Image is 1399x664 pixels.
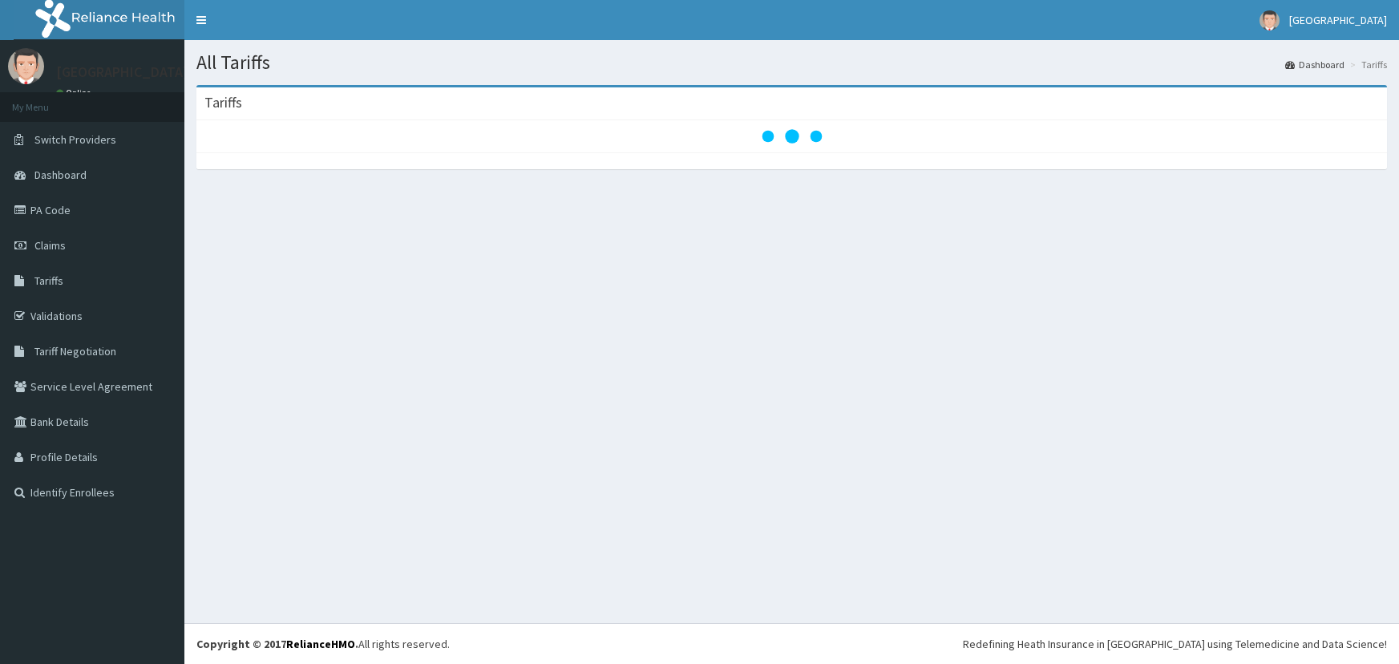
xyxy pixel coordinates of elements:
[963,636,1387,652] div: Redefining Heath Insurance in [GEOGRAPHIC_DATA] using Telemedicine and Data Science!
[34,344,116,358] span: Tariff Negotiation
[184,623,1399,664] footer: All rights reserved.
[34,238,66,253] span: Claims
[34,168,87,182] span: Dashboard
[196,637,358,651] strong: Copyright © 2017 .
[760,104,824,168] svg: audio-loading
[1260,10,1280,30] img: User Image
[286,637,355,651] a: RelianceHMO
[56,65,188,79] p: [GEOGRAPHIC_DATA]
[8,48,44,84] img: User Image
[196,52,1387,73] h1: All Tariffs
[34,132,116,147] span: Switch Providers
[1285,58,1344,71] a: Dashboard
[1289,13,1387,27] span: [GEOGRAPHIC_DATA]
[34,273,63,288] span: Tariffs
[204,95,242,110] h3: Tariffs
[56,87,95,99] a: Online
[1346,58,1387,71] li: Tariffs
